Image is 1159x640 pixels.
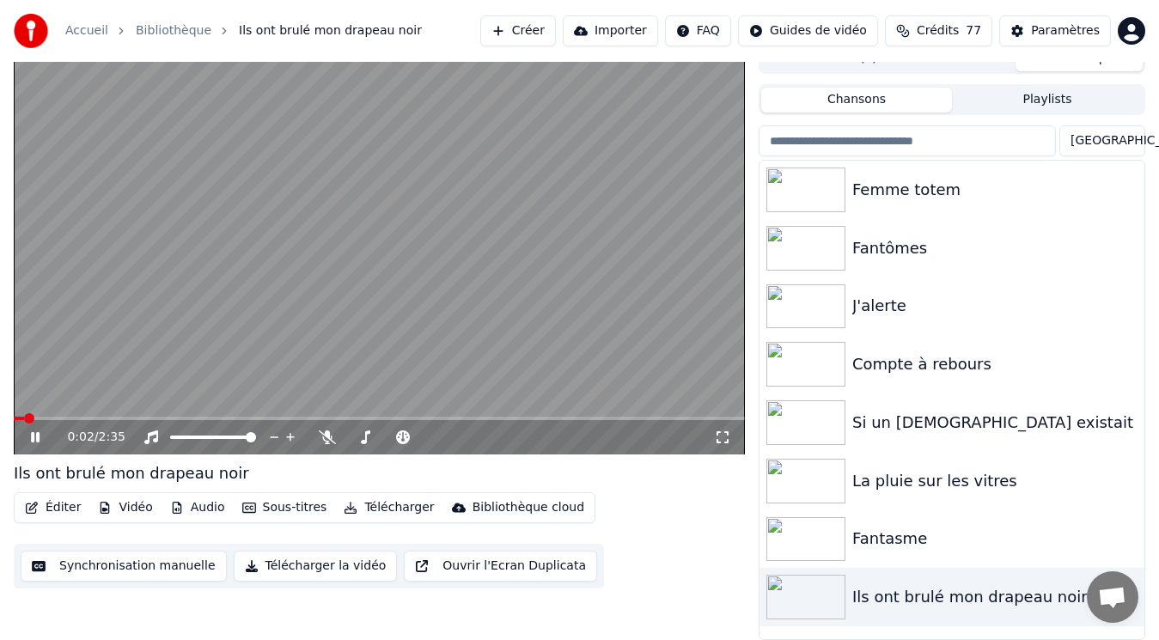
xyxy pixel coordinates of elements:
[65,22,422,40] nav: breadcrumb
[239,22,422,40] span: Ils ont brulé mon drapeau noir
[99,429,125,446] span: 2:35
[852,236,1138,260] div: Fantômes
[21,551,227,582] button: Synchronisation manuelle
[738,15,878,46] button: Guides de vidéo
[337,496,441,520] button: Télécharger
[14,461,249,485] div: Ils ont brulé mon drapeau noir
[235,496,334,520] button: Sous-titres
[480,15,556,46] button: Créer
[563,15,658,46] button: Importer
[67,429,94,446] span: 0:02
[1031,22,1100,40] div: Paramètres
[852,527,1138,551] div: Fantasme
[852,411,1138,435] div: Si un [DEMOGRAPHIC_DATA] existait
[14,14,48,48] img: youka
[234,551,398,582] button: Télécharger la vidéo
[136,22,211,40] a: Bibliothèque
[917,22,959,40] span: Crédits
[999,15,1111,46] button: Paramètres
[473,499,584,516] div: Bibliothèque cloud
[966,22,981,40] span: 77
[852,469,1138,493] div: La pluie sur les vitres
[18,496,88,520] button: Éditer
[852,352,1138,376] div: Compte à rebours
[885,15,992,46] button: Crédits77
[852,178,1138,202] div: Femme totem
[1087,571,1138,623] div: Ouvrir le chat
[761,88,952,113] button: Chansons
[852,585,1138,609] div: Ils ont brulé mon drapeau noir
[952,88,1143,113] button: Playlists
[852,294,1138,318] div: J'alerte
[163,496,232,520] button: Audio
[665,15,731,46] button: FAQ
[67,429,108,446] div: /
[404,551,597,582] button: Ouvrir l'Ecran Duplicata
[91,496,159,520] button: Vidéo
[65,22,108,40] a: Accueil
